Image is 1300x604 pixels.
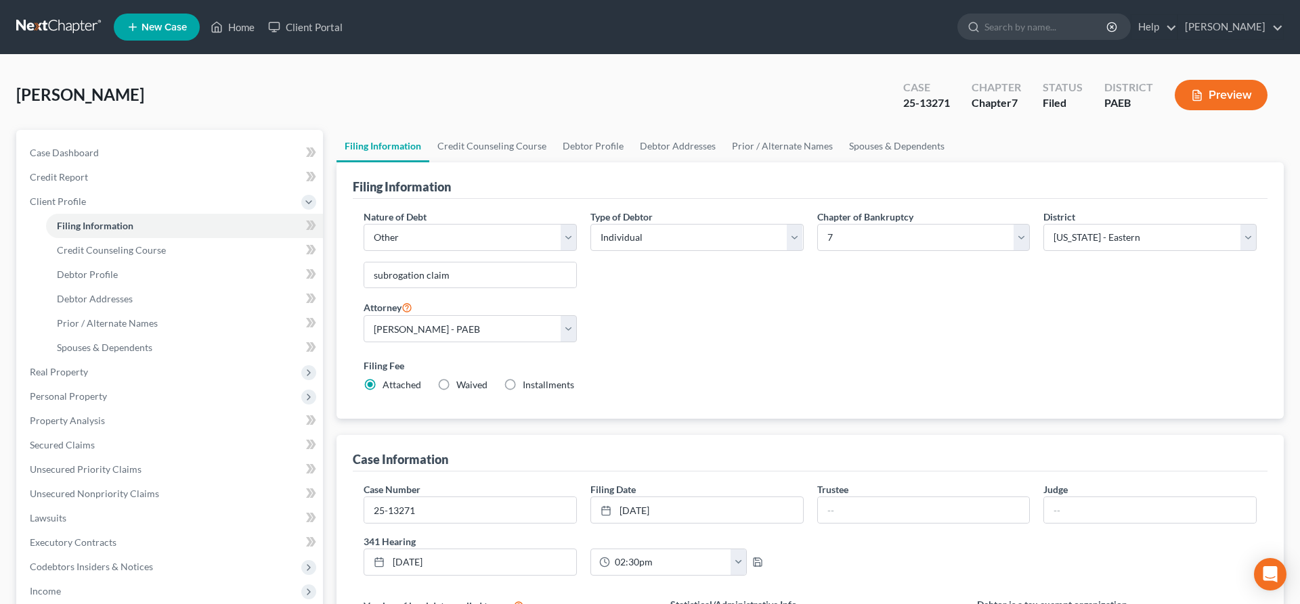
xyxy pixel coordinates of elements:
label: Chapter of Bankruptcy [817,210,913,224]
span: Credit Counseling Course [57,244,166,256]
div: 25-13271 [903,95,950,111]
span: 7 [1012,96,1018,109]
a: Debtor Addresses [632,130,724,162]
span: Spouses & Dependents [57,342,152,353]
a: Credit Counseling Course [46,238,323,262]
div: Filing Information [353,179,451,195]
a: Client Portal [261,15,349,39]
span: Debtor Addresses [57,293,133,304]
div: Chapter [972,95,1021,111]
a: Prior / Alternate Names [46,311,323,335]
span: Income [30,585,61,597]
a: Secured Claims [19,433,323,457]
label: Filing Fee [364,358,1257,373]
div: Status [1043,80,1083,95]
label: Trustee [817,482,848,496]
span: Unsecured Nonpriority Claims [30,488,159,499]
button: Preview [1175,80,1267,110]
span: Lawsuits [30,512,66,524]
span: Waived [456,379,487,390]
span: Secured Claims [30,439,95,450]
a: [PERSON_NAME] [1178,15,1283,39]
div: Case Information [353,451,448,467]
span: Attached [383,379,421,390]
span: Client Profile [30,195,86,207]
div: Case [903,80,950,95]
a: [DATE] [364,549,576,575]
a: Lawsuits [19,506,323,530]
label: Attorney [364,299,412,315]
a: Executory Contracts [19,530,323,555]
span: Personal Property [30,390,107,402]
span: Case Dashboard [30,147,99,158]
a: Spouses & Dependents [841,130,953,162]
span: Debtor Profile [57,269,118,280]
a: Debtor Profile [555,130,632,162]
a: Case Dashboard [19,141,323,165]
span: New Case [142,22,187,32]
div: Filed [1043,95,1083,111]
label: Nature of Debt [364,210,427,224]
span: Installments [523,379,574,390]
a: [DATE] [591,497,803,523]
label: Judge [1043,482,1068,496]
span: Prior / Alternate Names [57,317,158,329]
label: Case Number [364,482,420,496]
a: Filing Information [46,214,323,238]
a: Debtor Addresses [46,287,323,311]
a: Debtor Profile [46,262,323,287]
a: Filing Information [337,130,429,162]
a: Help [1131,15,1177,39]
div: District [1104,80,1153,95]
span: Filing Information [57,220,133,231]
input: -- [1044,497,1256,523]
div: Chapter [972,80,1021,95]
input: Enter other nature... [364,262,576,288]
span: [PERSON_NAME] [16,85,144,104]
label: District [1043,210,1075,224]
span: Real Property [30,366,88,377]
a: Spouses & Dependents [46,335,323,360]
input: -- [818,497,1030,523]
a: Prior / Alternate Names [724,130,841,162]
div: PAEB [1104,95,1153,111]
div: Open Intercom Messenger [1254,558,1286,590]
span: Property Analysis [30,415,105,426]
a: Credit Counseling Course [429,130,555,162]
label: Type of Debtor [590,210,653,224]
label: 341 Hearing [357,534,810,549]
input: -- : -- [610,549,731,575]
input: Search by name... [984,14,1108,39]
a: Credit Report [19,165,323,189]
input: Enter case number... [364,497,576,523]
span: Codebtors Insiders & Notices [30,561,153,572]
span: Executory Contracts [30,536,116,548]
a: Unsecured Priority Claims [19,457,323,482]
span: Unsecured Priority Claims [30,463,142,475]
a: Home [204,15,261,39]
a: Property Analysis [19,409,323,433]
span: Credit Report [30,171,88,183]
label: Filing Date [590,482,636,496]
a: Unsecured Nonpriority Claims [19,482,323,506]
